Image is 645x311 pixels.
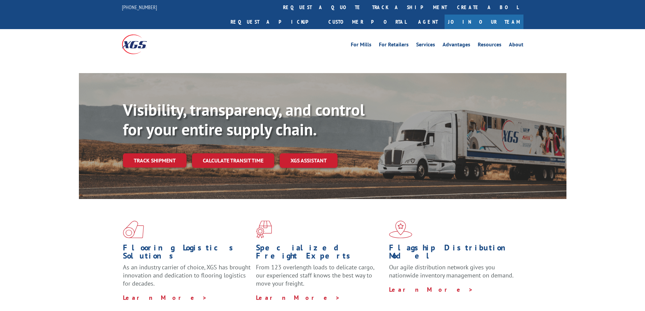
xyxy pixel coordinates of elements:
[389,244,517,263] h1: Flagship Distribution Model
[280,153,338,168] a: XGS ASSISTANT
[389,263,514,279] span: Our agile distribution network gives you nationwide inventory management on demand.
[123,244,251,263] h1: Flooring Logistics Solutions
[323,15,411,29] a: Customer Portal
[509,42,523,49] a: About
[256,244,384,263] h1: Specialized Freight Experts
[379,42,409,49] a: For Retailers
[416,42,435,49] a: Services
[123,99,365,140] b: Visibility, transparency, and control for your entire supply chain.
[123,153,187,168] a: Track shipment
[389,286,473,293] a: Learn More >
[411,15,445,29] a: Agent
[192,153,274,168] a: Calculate transit time
[123,221,144,238] img: xgs-icon-total-supply-chain-intelligence-red
[445,15,523,29] a: Join Our Team
[389,221,412,238] img: xgs-icon-flagship-distribution-model-red
[256,263,384,293] p: From 123 overlength loads to delicate cargo, our experienced staff knows the best way to move you...
[256,294,340,302] a: Learn More >
[123,263,251,287] span: As an industry carrier of choice, XGS has brought innovation and dedication to flooring logistics...
[443,42,470,49] a: Advantages
[478,42,501,49] a: Resources
[122,4,157,10] a: [PHONE_NUMBER]
[256,221,272,238] img: xgs-icon-focused-on-flooring-red
[123,294,207,302] a: Learn More >
[225,15,323,29] a: Request a pickup
[351,42,371,49] a: For Mills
